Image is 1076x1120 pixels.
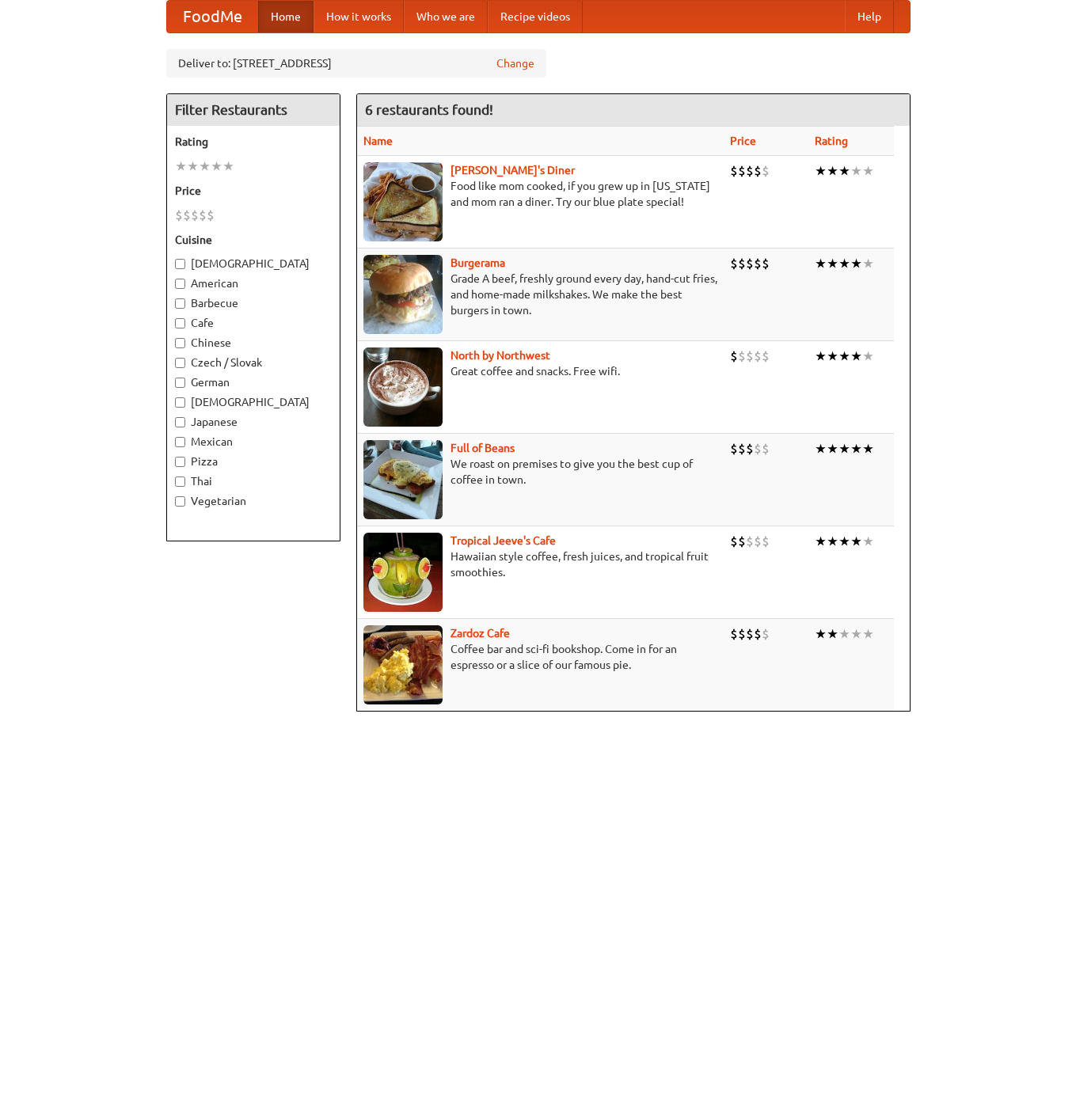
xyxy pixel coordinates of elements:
[199,158,211,175] li: ★
[451,164,575,177] a: [PERSON_NAME]'s Diner
[404,1,488,32] a: Who we are
[862,162,874,180] li: ★
[845,1,894,32] a: Help
[175,476,185,487] input: Thai
[175,358,185,368] input: Czech / Slovak
[738,162,746,180] li: $
[762,162,770,180] li: $
[838,347,850,365] li: ★
[175,134,332,150] h5: Rating
[754,347,762,365] li: $
[746,347,754,365] li: $
[746,162,754,180] li: $
[746,440,754,457] li: $
[738,533,746,550] li: $
[862,625,874,643] li: ★
[451,256,505,269] a: Burgerama
[175,473,332,489] label: Thai
[175,279,185,289] input: American
[363,347,443,427] img: north.jpg
[175,275,332,291] label: American
[175,338,185,348] input: Chinese
[175,397,185,408] input: [DEMOGRAPHIC_DATA]
[451,627,510,640] a: Zardoz Cafe
[175,318,185,328] input: Cafe
[175,355,332,370] label: Czech / Slovak
[187,158,199,175] li: ★
[175,378,185,388] input: German
[496,55,534,71] a: Change
[862,255,874,272] li: ★
[838,625,850,643] li: ★
[762,347,770,365] li: $
[738,625,746,643] li: $
[167,94,340,126] h4: Filter Restaurants
[827,162,838,180] li: ★
[838,533,850,550] li: ★
[451,534,556,547] a: Tropical Jeeve's Cafe
[738,440,746,457] li: $
[862,440,874,457] li: ★
[754,533,762,550] li: $
[746,625,754,643] li: $
[488,1,583,32] a: Recipe videos
[762,533,770,550] li: $
[827,440,838,457] li: ★
[175,298,185,309] input: Barbecue
[175,158,187,175] li: ★
[730,440,738,457] li: $
[762,440,770,457] li: $
[862,533,874,550] li: ★
[175,493,332,509] label: Vegetarian
[175,457,185,467] input: Pizza
[850,440,862,457] li: ★
[815,255,827,272] li: ★
[815,135,848,147] a: Rating
[850,347,862,365] li: ★
[730,625,738,643] li: $
[746,533,754,550] li: $
[754,255,762,272] li: $
[175,496,185,507] input: Vegetarian
[815,347,827,365] li: ★
[363,271,717,318] p: Grade A beef, freshly ground every day, hand-cut fries, and home-made milkshakes. We make the bes...
[827,347,838,365] li: ★
[166,49,546,78] div: Deliver to: [STREET_ADDRESS]
[730,135,756,147] a: Price
[850,533,862,550] li: ★
[762,255,770,272] li: $
[175,417,185,427] input: Japanese
[258,1,314,32] a: Home
[838,162,850,180] li: ★
[363,456,717,488] p: We roast on premises to give you the best cup of coffee in town.
[838,255,850,272] li: ★
[175,414,332,430] label: Japanese
[175,434,332,450] label: Mexican
[175,374,332,390] label: German
[363,255,443,334] img: burgerama.jpg
[175,394,332,410] label: [DEMOGRAPHIC_DATA]
[827,255,838,272] li: ★
[451,349,550,362] a: North by Northwest
[363,641,717,673] p: Coffee bar and sci-fi bookshop. Come in for an espresso or a slice of our famous pie.
[175,256,332,271] label: [DEMOGRAPHIC_DATA]
[175,232,332,248] h5: Cuisine
[363,533,443,612] img: jeeves.jpg
[862,347,874,365] li: ★
[762,625,770,643] li: $
[850,162,862,180] li: ★
[183,207,191,224] li: $
[730,533,738,550] li: $
[827,625,838,643] li: ★
[175,454,332,469] label: Pizza
[815,162,827,180] li: ★
[175,295,332,311] label: Barbecue
[738,347,746,365] li: $
[746,255,754,272] li: $
[451,442,515,454] a: Full of Beans
[175,437,185,447] input: Mexican
[175,315,332,331] label: Cafe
